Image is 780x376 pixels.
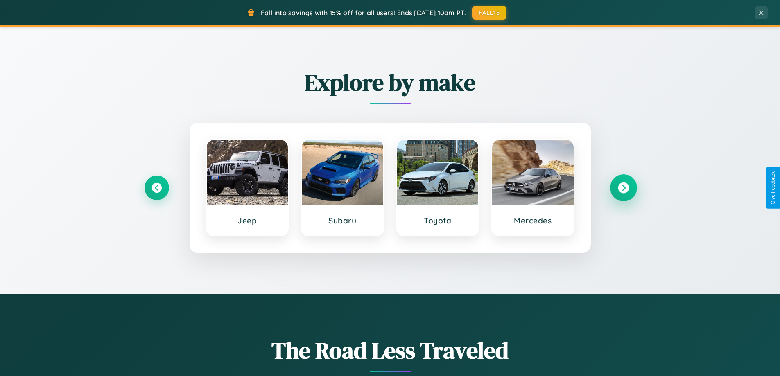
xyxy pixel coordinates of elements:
[145,67,636,98] h2: Explore by make
[500,216,565,225] h3: Mercedes
[472,6,506,20] button: FALL15
[145,335,636,366] h1: The Road Less Traveled
[310,216,375,225] h3: Subaru
[405,216,470,225] h3: Toyota
[770,171,776,205] div: Give Feedback
[261,9,466,17] span: Fall into savings with 15% off for all users! Ends [DATE] 10am PT.
[215,216,280,225] h3: Jeep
